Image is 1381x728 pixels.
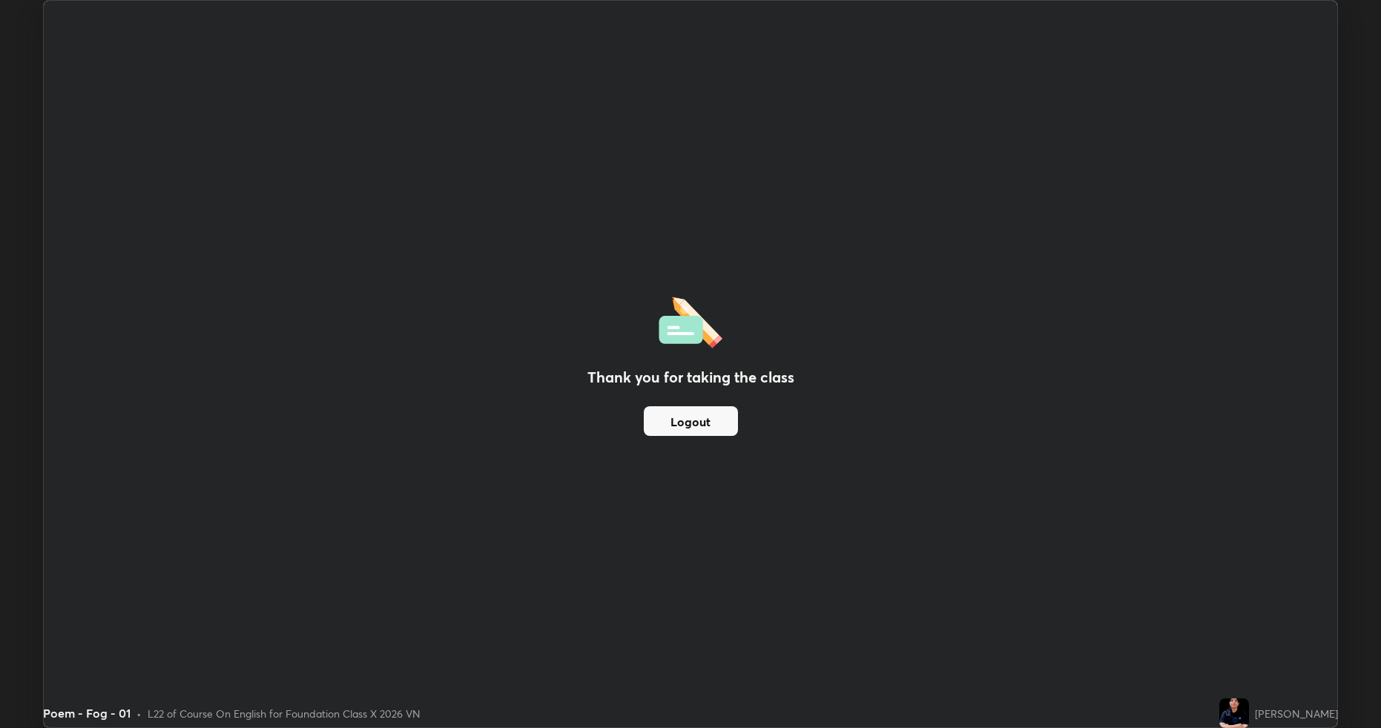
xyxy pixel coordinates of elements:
div: • [136,706,142,721]
img: offlineFeedback.1438e8b3.svg [659,292,722,348]
div: L22 of Course On English for Foundation Class X 2026 VN [148,706,421,721]
button: Logout [644,406,738,436]
div: Poem - Fog - 01 [43,704,131,722]
h2: Thank you for taking the class [587,366,794,388]
img: bbb9ae76d40e4962943633a354013b63.jpg [1219,698,1249,728]
div: [PERSON_NAME] [1255,706,1338,721]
